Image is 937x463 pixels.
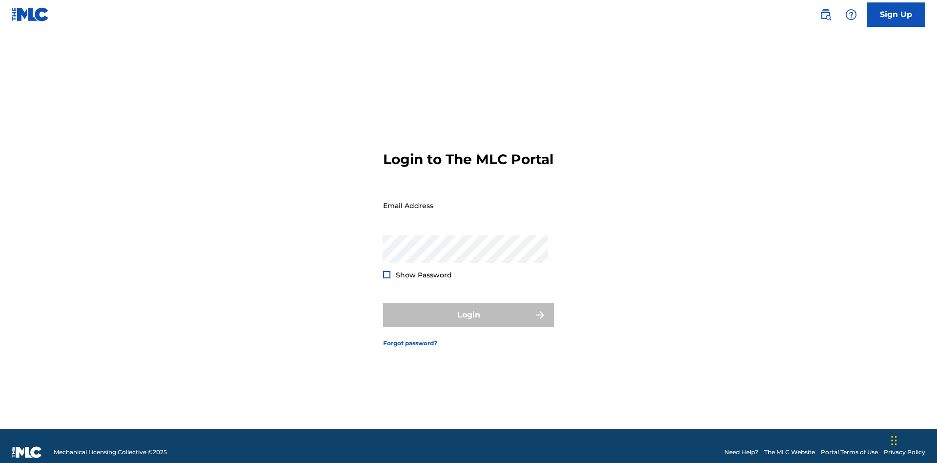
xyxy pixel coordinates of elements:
[396,271,452,279] span: Show Password
[891,426,897,455] div: Drag
[841,5,861,24] div: Help
[884,448,925,457] a: Privacy Policy
[12,446,42,458] img: logo
[54,448,167,457] span: Mechanical Licensing Collective © 2025
[764,448,815,457] a: The MLC Website
[383,151,553,168] h3: Login to The MLC Portal
[845,9,857,21] img: help
[820,9,832,21] img: search
[816,5,835,24] a: Public Search
[888,416,937,463] iframe: Chat Widget
[383,339,437,348] a: Forgot password?
[867,2,925,27] a: Sign Up
[12,7,49,21] img: MLC Logo
[724,448,758,457] a: Need Help?
[821,448,878,457] a: Portal Terms of Use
